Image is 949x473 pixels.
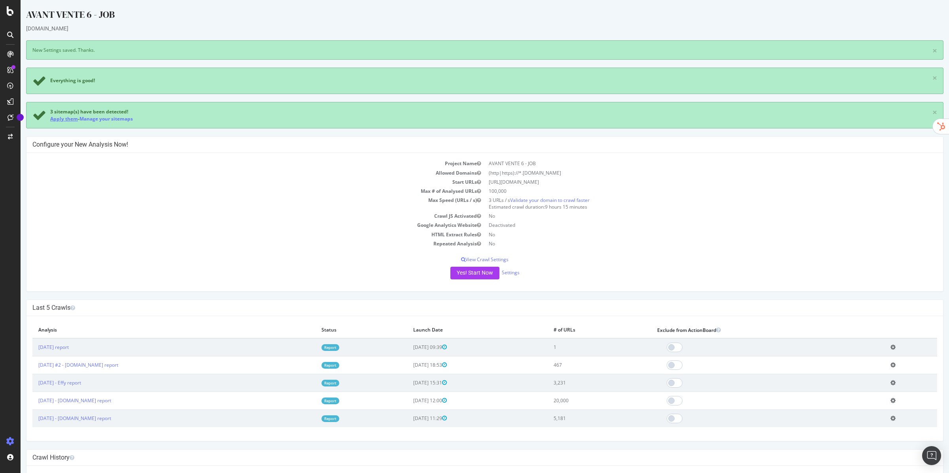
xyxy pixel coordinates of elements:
[12,304,917,312] h4: Last 5 Crawls
[18,397,91,404] a: [DATE] - [DOMAIN_NAME] report
[301,362,319,369] a: Report
[12,239,464,248] td: Repeated Analysis
[922,446,941,465] div: Open Intercom Messenger
[393,362,426,368] span: [DATE] 18:53
[30,115,112,122] div: -
[12,177,464,187] td: Start URLs
[12,322,295,338] th: Analysis
[6,24,923,32] div: [DOMAIN_NAME]
[464,159,917,168] td: AVANT VENTE 6 - JOB
[6,8,923,24] div: AVANT VENTE 6 - JOB
[12,454,917,462] h4: Crawl History
[393,415,426,422] span: [DATE] 11:29
[464,230,917,239] td: No
[18,415,91,422] a: [DATE] - [DOMAIN_NAME] report
[17,114,24,121] div: Tooltip anchor
[18,379,60,386] a: [DATE] - Effy report
[18,362,98,368] a: [DATE] #2 - [DOMAIN_NAME] report
[6,40,923,60] div: New Settings saved. Thanks.
[912,74,917,82] a: ×
[464,177,917,187] td: [URL][DOMAIN_NAME]
[464,239,917,248] td: No
[527,356,631,374] td: 467
[912,47,917,55] a: ×
[301,415,319,422] a: Report
[30,77,74,84] div: Everything is good!
[464,196,917,211] td: 3 URLs / s Estimated crawl duration:
[295,322,387,338] th: Status
[527,338,631,356] td: 1
[527,374,631,392] td: 3,231
[301,344,319,351] a: Report
[524,204,567,210] span: 9 hours 15 minutes
[464,187,917,196] td: 100,000
[12,141,917,149] h4: Configure your New Analysis Now!
[301,380,319,386] a: Report
[59,115,112,122] a: Manage your sitemaps
[527,409,631,427] td: 5,181
[12,187,464,196] td: Max # of Analysed URLs
[12,168,464,177] td: Allowed Domains
[12,230,464,239] td: HTML Extract Rules
[12,159,464,168] td: Project Name
[464,168,917,177] td: (http|https)://*.[DOMAIN_NAME]
[912,108,917,117] a: ×
[12,211,464,220] td: Crawl JS Activated
[18,344,48,351] a: [DATE] report
[481,269,499,276] a: Settings
[393,397,426,404] span: [DATE] 12:00
[631,322,864,338] th: Exclude from ActionBoard
[30,108,108,115] span: 3 sitemap(s) have been detected!
[393,379,426,386] span: [DATE] 15:31
[30,115,57,122] a: Apply them
[12,196,464,211] td: Max Speed (URLs / s)
[301,398,319,404] a: Report
[527,392,631,409] td: 20,000
[527,322,631,338] th: # of URLs
[12,256,917,263] p: View Crawl Settings
[490,197,569,204] a: Validate your domain to crawl faster
[464,220,917,230] td: Deactivated
[430,267,479,279] button: Yes! Start Now
[393,344,426,351] span: [DATE] 09:39
[387,322,527,338] th: Launch Date
[12,220,464,230] td: Google Analytics Website
[464,211,917,220] td: No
